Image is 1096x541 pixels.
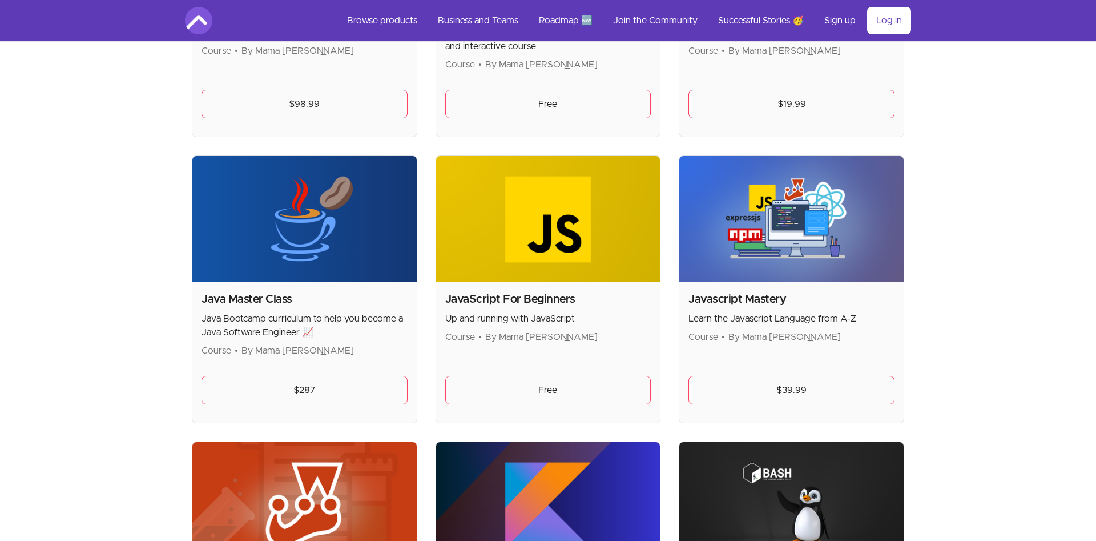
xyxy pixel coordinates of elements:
[202,90,408,118] a: $98.99
[728,332,841,342] span: By Mama [PERSON_NAME]
[445,90,651,118] a: Free
[429,7,527,34] a: Business and Teams
[688,312,894,326] p: Learn the Javascript Language from A-Z
[867,7,911,34] a: Log in
[445,332,475,342] span: Course
[688,291,894,307] h2: Javascript Mastery
[202,291,408,307] h2: Java Master Class
[728,46,841,55] span: By Mama [PERSON_NAME]
[815,7,865,34] a: Sign up
[436,156,660,282] img: Product image for JavaScript For Beginners
[688,376,894,404] a: $39.99
[530,7,602,34] a: Roadmap 🆕
[185,7,212,34] img: Amigoscode logo
[338,7,911,34] nav: Main
[604,7,707,34] a: Join the Community
[202,376,408,404] a: $287
[235,46,238,55] span: •
[478,332,482,342] span: •
[241,346,354,355] span: By Mama [PERSON_NAME]
[241,46,354,55] span: By Mama [PERSON_NAME]
[688,90,894,118] a: $19.99
[688,46,718,55] span: Course
[485,332,598,342] span: By Mama [PERSON_NAME]
[445,291,651,307] h2: JavaScript For Beginners
[445,376,651,404] a: Free
[202,346,231,355] span: Course
[202,312,408,339] p: Java Bootcamp curriculum to help you become a Java Software Engineer 📈
[445,60,475,69] span: Course
[445,312,651,326] p: Up and running with JavaScript
[478,60,482,69] span: •
[688,332,718,342] span: Course
[709,7,813,34] a: Successful Stories 🥳
[192,156,417,282] img: Product image for Java Master Class
[722,46,725,55] span: •
[338,7,426,34] a: Browse products
[235,346,238,355] span: •
[722,332,725,342] span: •
[485,60,598,69] span: By Mama [PERSON_NAME]
[679,156,904,282] img: Product image for Javascript Mastery
[202,46,231,55] span: Course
